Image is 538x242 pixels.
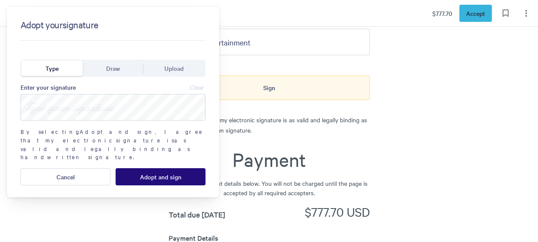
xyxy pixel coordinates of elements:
span: Type [45,64,59,73]
span: $777.70 [432,9,452,18]
span: Total due [DATE] [169,209,225,221]
input: Organization name [169,29,370,55]
button: Sign [169,76,370,100]
span: By selecting Adopt and sign , I agree that my electronic signature is as valid and legally bindin... [21,127,205,161]
button: Menu [3,5,21,22]
span: E-signature [169,66,370,74]
span: Draw [106,64,120,73]
button: Accept [459,5,492,22]
div: Signature type [21,58,205,77]
input: Type your signature [21,94,205,121]
p: I agree that my electronic signature is as valid and legally binding as a handwritten signature. [187,115,370,135]
span: Sign [263,83,275,92]
button: Page options [517,5,535,22]
button: Adopt and sign [116,168,205,185]
span: Adopt and sign [140,173,181,180]
span: Upload [164,64,184,73]
span: Enter your signature [21,82,76,92]
div: Enter your payment details below. You will not be charged until the page is accepted by all requi... [169,178,370,198]
span: Cancel [56,173,75,180]
button: Cancel [21,168,110,185]
h2: Payment [169,145,370,173]
h4: Adopt your signature [21,19,98,40]
h3: $777.70 USD [305,203,370,221]
span: Accept [466,9,485,18]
